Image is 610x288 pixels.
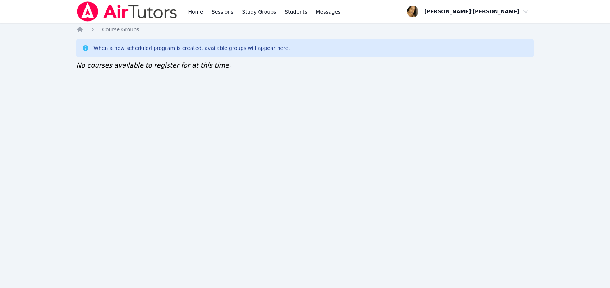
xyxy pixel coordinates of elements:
[93,45,290,52] div: When a new scheduled program is created, available groups will appear here.
[102,27,139,32] span: Course Groups
[76,26,534,33] nav: Breadcrumb
[102,26,139,33] a: Course Groups
[76,1,178,22] img: Air Tutors
[316,8,341,15] span: Messages
[76,61,231,69] span: No courses available to register for at this time.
